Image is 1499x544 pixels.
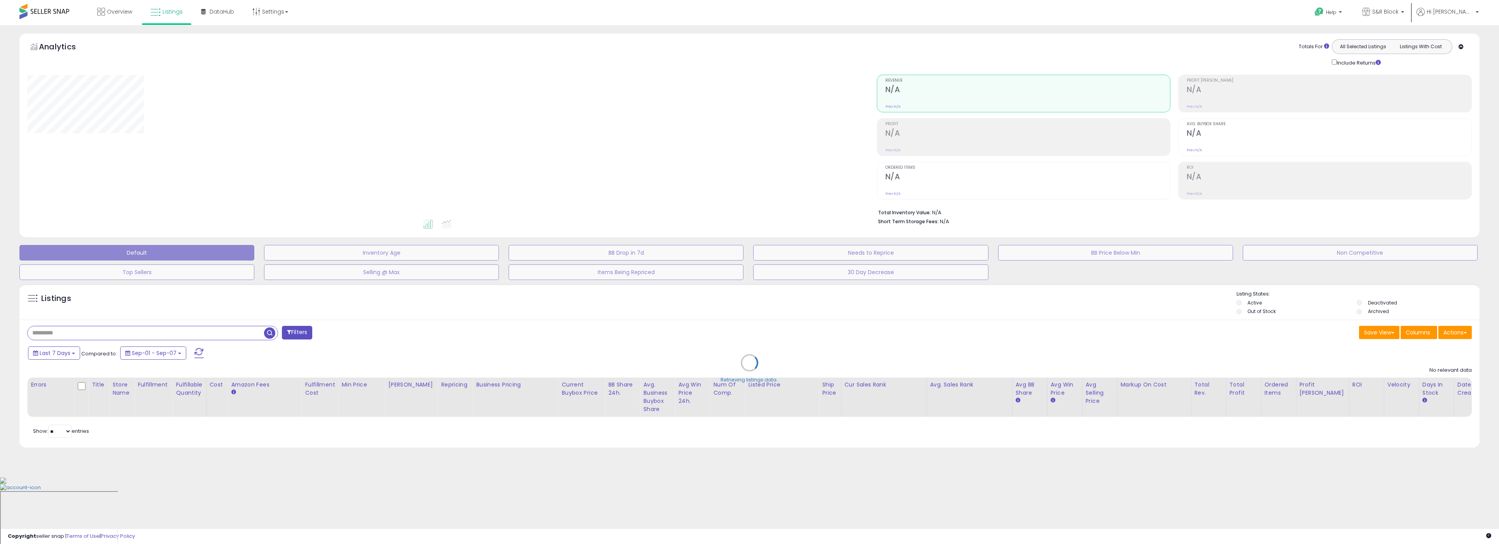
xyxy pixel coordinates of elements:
[1187,122,1471,126] span: Avg. Buybox Share
[509,264,743,280] button: Items Being Repriced
[163,8,183,16] span: Listings
[509,245,743,261] button: BB Drop in 7d
[878,209,931,216] b: Total Inventory Value:
[885,191,901,196] small: Prev: N/A
[39,41,91,54] h5: Analytics
[940,218,949,225] span: N/A
[885,85,1170,96] h2: N/A
[1187,129,1471,139] h2: N/A
[1187,79,1471,83] span: Profit [PERSON_NAME]
[878,207,1466,217] li: N/A
[753,245,988,261] button: Needs to Reprice
[1187,166,1471,170] span: ROI
[885,166,1170,170] span: Ordered Items
[1392,42,1450,52] button: Listings With Cost
[721,376,779,383] div: Retrieving listings data..
[1187,191,1202,196] small: Prev: N/A
[1314,7,1324,17] i: Get Help
[1187,172,1471,183] h2: N/A
[107,8,132,16] span: Overview
[1427,8,1473,16] span: Hi [PERSON_NAME]
[1334,42,1392,52] button: All Selected Listings
[1187,85,1471,96] h2: N/A
[1308,1,1350,25] a: Help
[210,8,234,16] span: DataHub
[885,122,1170,126] span: Profit
[885,129,1170,139] h2: N/A
[264,264,499,280] button: Selling @ Max
[998,245,1233,261] button: BB Price Below Min
[1243,245,1478,261] button: Non Competitive
[1187,104,1202,109] small: Prev: N/A
[753,264,988,280] button: 30 Day Decrease
[1299,43,1329,51] div: Totals For
[1326,9,1336,16] span: Help
[19,245,254,261] button: Default
[885,148,901,152] small: Prev: N/A
[264,245,499,261] button: Inventory Age
[1187,148,1202,152] small: Prev: N/A
[1417,8,1479,25] a: Hi [PERSON_NAME]
[878,218,939,225] b: Short Term Storage Fees:
[885,172,1170,183] h2: N/A
[885,79,1170,83] span: Revenue
[885,104,901,109] small: Prev: N/A
[19,264,254,280] button: Top Sellers
[1326,58,1390,67] div: Include Returns
[1372,8,1399,16] span: S&R Block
